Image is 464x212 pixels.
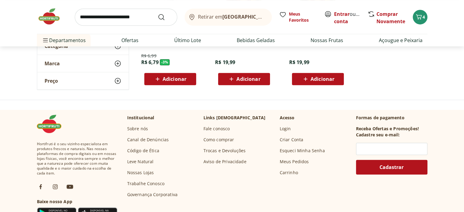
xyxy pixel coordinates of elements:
a: Meus Pedidos [280,159,309,165]
span: Adicionar [236,77,260,81]
a: Login [280,126,291,132]
h3: Cadastre seu e-mail: [356,132,400,138]
span: Adicionar [163,77,186,81]
span: R$ 19,99 [289,59,309,66]
button: Adicionar [144,73,196,85]
a: Código de Ética [127,148,159,154]
a: Ofertas [121,37,138,44]
a: Trabalhe Conosco [127,181,165,187]
span: Retirar em [198,14,265,20]
img: ig [52,183,59,190]
span: Marca [45,60,60,66]
a: Nossas Lojas [127,170,154,176]
h3: Receba Ofertas e Promoções! [356,126,419,132]
button: Preço [37,72,129,89]
button: Adicionar [218,73,270,85]
img: Hortifruti [37,7,67,26]
span: ou [334,10,361,25]
button: Adicionar [292,73,344,85]
button: Cadastrar [356,160,427,174]
a: Entrar [334,11,350,17]
a: Leve Natural [127,159,154,165]
span: Meus Favoritos [289,11,317,23]
span: Adicionar [311,77,334,81]
p: Institucional [127,115,154,121]
a: Carrinho [280,170,298,176]
button: Menu [42,33,49,48]
a: Canal de Denúncias [127,137,169,143]
a: Como comprar [203,137,234,143]
p: Acesso [280,115,295,121]
button: Retirar em[GEOGRAPHIC_DATA]/[GEOGRAPHIC_DATA] [185,9,272,26]
a: Aviso de Privacidade [203,159,246,165]
a: Governança Corporativa [127,192,178,198]
button: Carrinho [413,10,427,24]
a: Esqueci Minha Senha [280,148,325,154]
span: R$ 19,99 [215,59,235,66]
span: - 3 % [160,59,170,65]
button: Submit Search [158,13,172,21]
a: Bebidas Geladas [237,37,275,44]
a: Nossas Frutas [311,37,343,44]
span: Preço [45,78,58,84]
span: Departamentos [42,33,86,48]
b: [GEOGRAPHIC_DATA]/[GEOGRAPHIC_DATA] [222,13,325,20]
span: R$ 6,99 [141,53,156,59]
a: Meus Favoritos [279,11,317,23]
span: Cadastrar [379,165,404,170]
p: Links [DEMOGRAPHIC_DATA] [203,115,266,121]
a: Criar conta [334,11,368,25]
span: R$ 6,79 [141,59,159,66]
input: search [75,9,177,26]
button: Marca [37,55,129,72]
a: Trocas e Devoluções [203,148,246,154]
a: Fale conosco [203,126,230,132]
img: Hortifruti [37,115,67,133]
p: Formas de pagamento [356,115,427,121]
img: ytb [66,183,74,190]
img: fb [37,183,44,190]
a: Açougue e Peixaria [379,37,423,44]
a: Comprar Novamente [376,11,405,25]
a: Criar Conta [280,137,304,143]
a: Sobre nós [127,126,148,132]
span: Categoria [45,43,68,49]
span: Hortifruti é o seu vizinho especialista em produtos frescos e naturais. Nas nossas plataformas de... [37,142,117,176]
span: 4 [423,14,425,20]
h3: Baixe nosso App [37,199,117,205]
a: Último Lote [174,37,201,44]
